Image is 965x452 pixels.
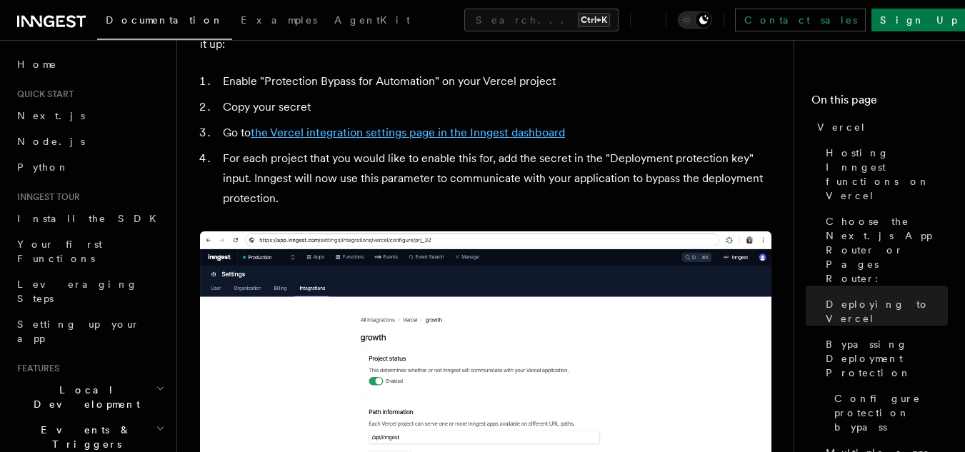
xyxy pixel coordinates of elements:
[219,149,771,209] li: For each project that you would like to enable this for, add the secret in the "Deployment protec...
[11,103,168,129] a: Next.js
[678,11,712,29] button: Toggle dark mode
[820,209,948,291] a: Choose the Next.js App Router or Pages Router:
[11,377,168,417] button: Local Development
[834,391,948,434] span: Configure protection bypass
[11,231,168,271] a: Your first Functions
[826,214,948,286] span: Choose the Next.js App Router or Pages Router:
[219,97,771,117] li: Copy your secret
[97,4,232,40] a: Documentation
[241,14,317,26] span: Examples
[11,423,156,451] span: Events & Triggers
[251,126,565,139] a: the Vercel integration settings page in the Inngest dashboard
[820,331,948,386] a: Bypassing Deployment Protection
[232,4,326,39] a: Examples
[11,271,168,311] a: Leveraging Steps
[219,123,771,143] li: Go to
[829,386,948,440] a: Configure protection bypass
[17,278,138,304] span: Leveraging Steps
[17,110,85,121] span: Next.js
[811,114,948,140] a: Vercel
[11,89,74,100] span: Quick start
[17,318,140,344] span: Setting up your app
[219,71,771,91] li: Enable "Protection Bypass for Automation" on your Vercel project
[11,129,168,154] a: Node.js
[820,140,948,209] a: Hosting Inngest functions on Vercel
[11,191,80,203] span: Inngest tour
[11,383,156,411] span: Local Development
[11,51,168,77] a: Home
[11,363,59,374] span: Features
[106,14,224,26] span: Documentation
[464,9,619,31] button: Search...Ctrl+K
[811,91,948,114] h4: On this page
[17,161,69,173] span: Python
[17,57,57,71] span: Home
[817,120,866,134] span: Vercel
[326,4,419,39] a: AgentKit
[17,136,85,147] span: Node.js
[11,206,168,231] a: Install the SDK
[17,238,102,264] span: Your first Functions
[826,297,948,326] span: Deploying to Vercel
[826,337,948,380] span: Bypassing Deployment Protection
[11,154,168,180] a: Python
[826,146,948,203] span: Hosting Inngest functions on Vercel
[820,291,948,331] a: Deploying to Vercel
[334,14,410,26] span: AgentKit
[735,9,866,31] a: Contact sales
[11,311,168,351] a: Setting up your app
[578,13,610,27] kbd: Ctrl+K
[17,213,165,224] span: Install the SDK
